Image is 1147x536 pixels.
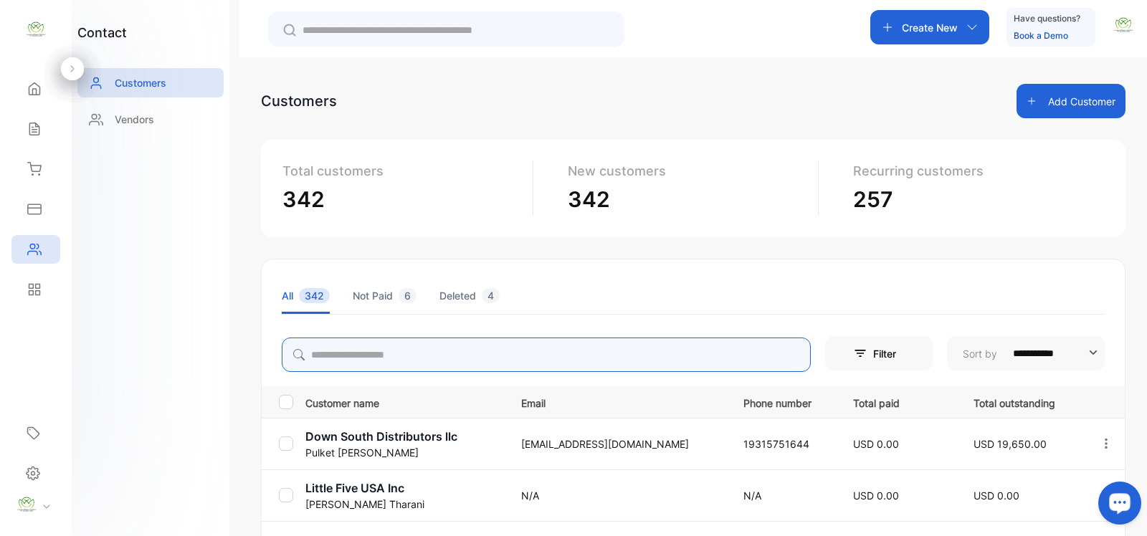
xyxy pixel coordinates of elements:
[282,183,521,216] p: 342
[115,112,154,127] p: Vendors
[974,438,1047,450] span: USD 19,650.00
[853,183,1093,216] p: 257
[305,479,503,497] p: Little Five USA Inc
[399,288,417,303] span: 6
[1017,84,1125,118] button: Add Customer
[1014,30,1068,41] a: Book a Demo
[16,494,37,515] img: profile
[282,277,330,314] li: All
[947,336,1105,370] button: Sort by
[77,68,224,97] a: Customers
[974,489,1019,502] span: USD 0.00
[261,90,337,112] div: Customers
[439,277,500,314] li: Deleted
[870,10,989,44] button: Create New
[743,488,824,503] p: N/A
[305,497,503,512] p: [PERSON_NAME] Tharani
[743,393,824,411] p: Phone number
[305,393,503,411] p: Customer name
[77,105,224,134] a: Vendors
[25,19,47,40] img: logo
[1087,476,1147,536] iframe: LiveChat chat widget
[568,183,806,216] p: 342
[299,288,330,303] span: 342
[853,393,944,411] p: Total paid
[974,393,1070,411] p: Total outstanding
[305,445,503,460] p: Pulket [PERSON_NAME]
[521,488,714,503] p: N/A
[1113,10,1134,44] button: avatar
[853,161,1093,181] p: Recurring customers
[963,346,997,361] p: Sort by
[521,393,714,411] p: Email
[853,438,899,450] span: USD 0.00
[743,436,824,451] p: 19315751644
[568,161,806,181] p: New customers
[282,161,521,181] p: Total customers
[77,23,127,42] h1: contact
[115,75,166,90] p: Customers
[902,20,958,35] p: Create New
[853,489,899,502] span: USD 0.00
[521,436,714,451] p: [EMAIL_ADDRESS][DOMAIN_NAME]
[1014,11,1080,26] p: Have questions?
[353,277,417,314] li: Not Paid
[305,428,503,445] p: Down South Distributors llc
[482,288,500,303] span: 4
[1113,14,1134,36] img: avatar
